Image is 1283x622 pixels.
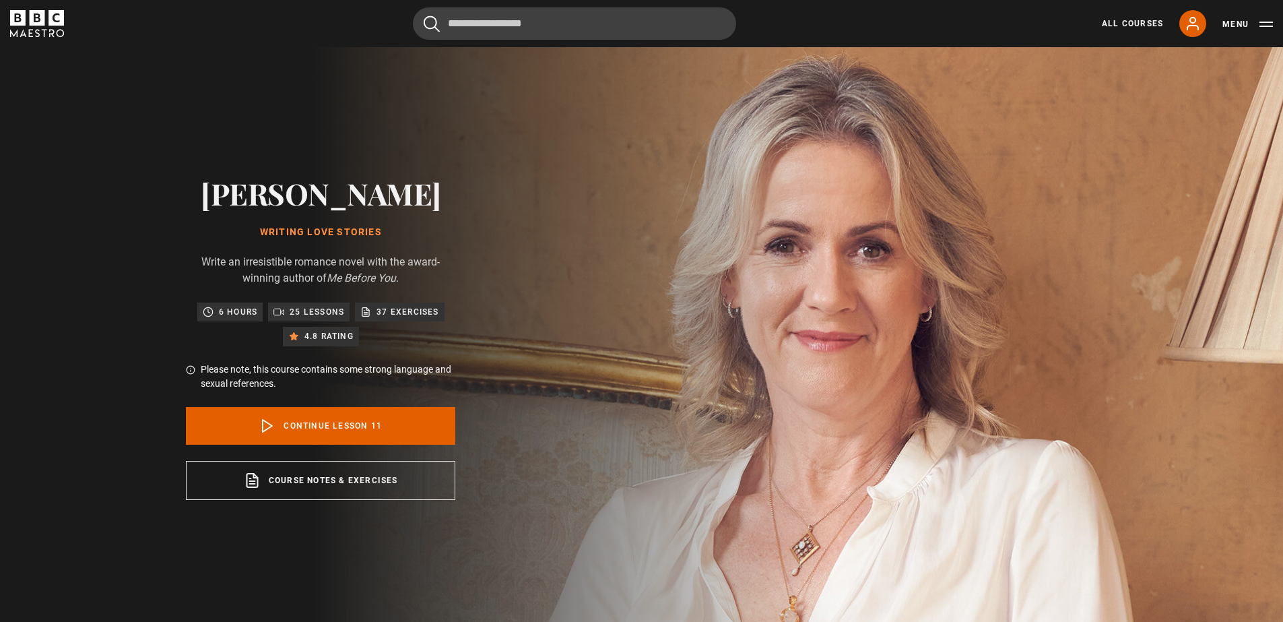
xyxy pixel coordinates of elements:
[201,363,455,391] p: Please note, this course contains some strong language and sexual references.
[186,254,455,286] p: Write an irresistible romance novel with the award-winning author of .
[186,176,455,210] h2: [PERSON_NAME]
[1222,18,1273,31] button: Toggle navigation
[304,330,354,343] p: 4.8 rating
[186,227,455,238] h1: Writing Love Stories
[376,305,438,319] p: 37 exercises
[290,305,344,319] p: 25 lessons
[413,7,736,40] input: Search
[186,461,455,500] a: Course notes & exercises
[186,407,455,445] a: Continue lesson 11
[219,305,257,319] p: 6 hours
[327,272,396,284] i: Me Before You
[10,10,64,37] svg: BBC Maestro
[424,15,440,32] button: Submit the search query
[1102,18,1163,30] a: All Courses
